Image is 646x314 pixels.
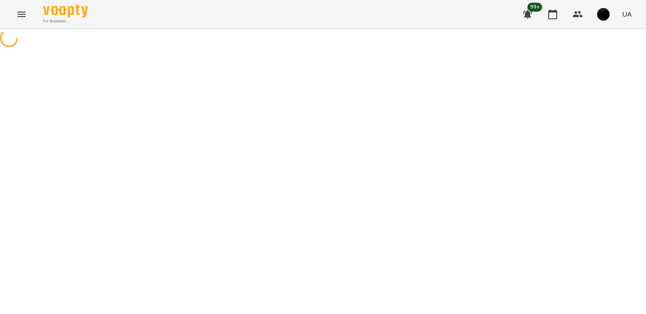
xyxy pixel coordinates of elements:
img: Voopty Logo [43,4,88,17]
span: 99+ [528,3,542,12]
span: UA [622,9,632,19]
img: 70f1f051df343a6fb468a105ee959377.png [597,8,610,21]
button: Menu [11,4,32,25]
span: For Business [43,18,88,24]
button: UA [619,6,635,22]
